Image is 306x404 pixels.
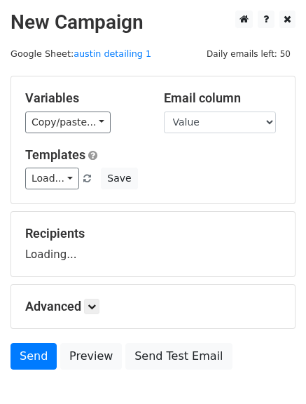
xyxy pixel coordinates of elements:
[60,343,122,370] a: Preview
[25,168,79,189] a: Load...
[74,48,151,59] a: austin detailing 1
[25,299,281,314] h5: Advanced
[101,168,137,189] button: Save
[25,112,111,133] a: Copy/paste...
[164,90,281,106] h5: Email column
[11,48,151,59] small: Google Sheet:
[125,343,232,370] a: Send Test Email
[25,226,281,262] div: Loading...
[202,48,295,59] a: Daily emails left: 50
[25,90,143,106] h5: Variables
[25,147,85,162] a: Templates
[25,226,281,241] h5: Recipients
[202,46,295,62] span: Daily emails left: 50
[11,11,295,34] h2: New Campaign
[11,343,57,370] a: Send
